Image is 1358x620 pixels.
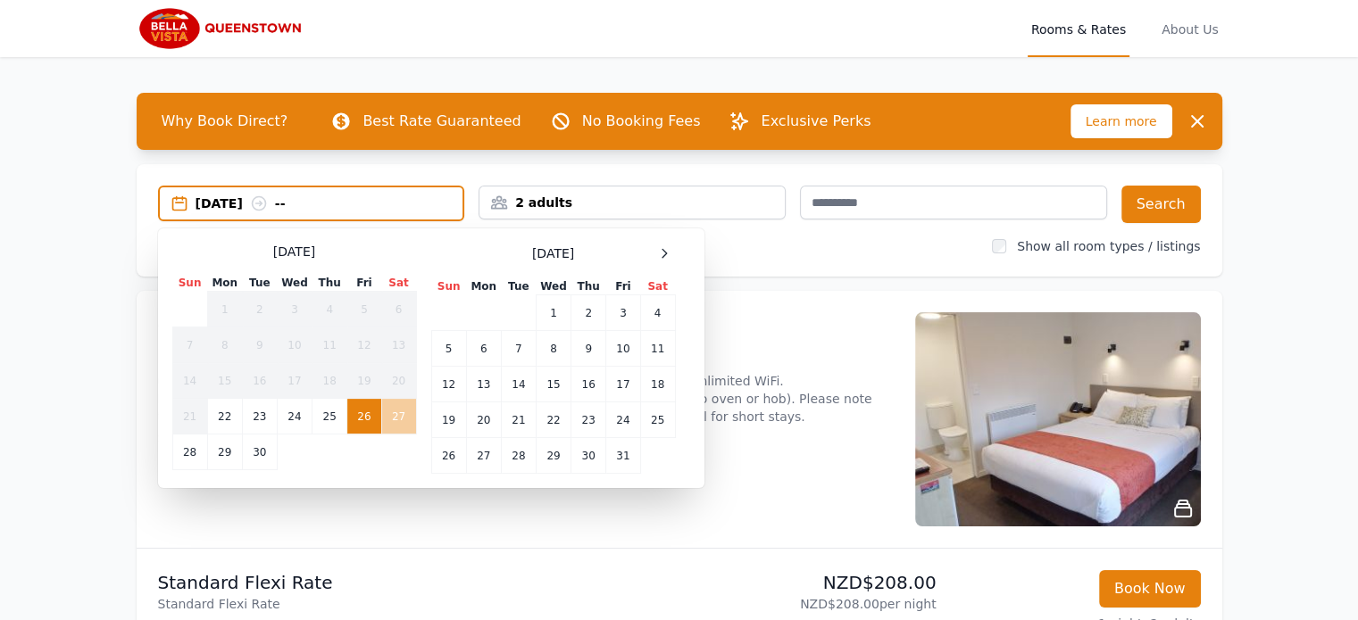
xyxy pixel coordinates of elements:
[479,194,785,211] div: 2 adults
[606,278,640,295] th: Fri
[501,367,536,402] td: 14
[687,570,937,595] p: NZD$208.00
[242,275,277,292] th: Tue
[640,278,675,295] th: Sat
[536,438,571,474] td: 29
[536,278,571,295] th: Wed
[606,402,640,438] td: 24
[571,402,606,438] td: 23
[640,402,675,438] td: 25
[172,434,207,470] td: 28
[571,331,606,367] td: 9
[1071,104,1172,138] span: Learn more
[277,275,312,292] th: Wed
[158,595,672,613] p: Standard Flexi Rate
[536,402,571,438] td: 22
[761,111,871,132] p: Exclusive Perks
[196,194,463,212] div: [DATE] --
[277,327,312,363] td: 10
[207,363,242,399] td: 15
[242,363,277,399] td: 16
[242,434,277,470] td: 30
[207,292,242,327] td: 1
[640,331,675,367] td: 11
[501,438,536,474] td: 28
[172,399,207,434] td: 21
[571,438,606,474] td: 30
[312,327,347,363] td: 11
[207,399,242,434] td: 22
[466,278,501,295] th: Mon
[277,292,312,327] td: 3
[147,103,303,139] span: Why Book Direct?
[172,327,207,363] td: 7
[381,292,416,327] td: 6
[172,275,207,292] th: Sun
[242,292,277,327] td: 2
[536,331,571,367] td: 8
[312,292,347,327] td: 4
[606,295,640,331] td: 3
[431,367,466,402] td: 12
[466,402,501,438] td: 20
[582,111,701,132] p: No Booking Fees
[431,402,466,438] td: 19
[1121,186,1201,223] button: Search
[172,363,207,399] td: 14
[312,399,347,434] td: 25
[431,438,466,474] td: 26
[501,402,536,438] td: 21
[277,399,312,434] td: 24
[571,295,606,331] td: 2
[207,327,242,363] td: 8
[312,275,347,292] th: Thu
[381,275,416,292] th: Sat
[536,295,571,331] td: 1
[347,363,381,399] td: 19
[312,363,347,399] td: 18
[137,7,309,50] img: Bella Vista Queenstown
[606,438,640,474] td: 31
[606,331,640,367] td: 10
[362,111,521,132] p: Best Rate Guaranteed
[242,327,277,363] td: 9
[207,275,242,292] th: Mon
[347,399,381,434] td: 26
[466,367,501,402] td: 13
[501,278,536,295] th: Tue
[431,331,466,367] td: 5
[158,570,672,595] p: Standard Flexi Rate
[431,278,466,295] th: Sun
[347,275,381,292] th: Fri
[207,434,242,470] td: 29
[571,367,606,402] td: 16
[501,331,536,367] td: 7
[571,278,606,295] th: Thu
[640,295,675,331] td: 4
[273,243,315,260] span: [DATE]
[687,595,937,613] p: NZD$208.00 per night
[536,367,571,402] td: 15
[347,292,381,327] td: 5
[381,399,416,434] td: 27
[1017,239,1200,253] label: Show all room types / listings
[532,244,574,262] span: [DATE]
[381,327,416,363] td: 13
[606,367,640,402] td: 17
[466,331,501,367] td: 6
[1099,570,1201,608] button: Book Now
[640,367,675,402] td: 18
[381,363,416,399] td: 20
[242,399,277,434] td: 23
[277,363,312,399] td: 17
[347,327,381,363] td: 12
[466,438,501,474] td: 27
